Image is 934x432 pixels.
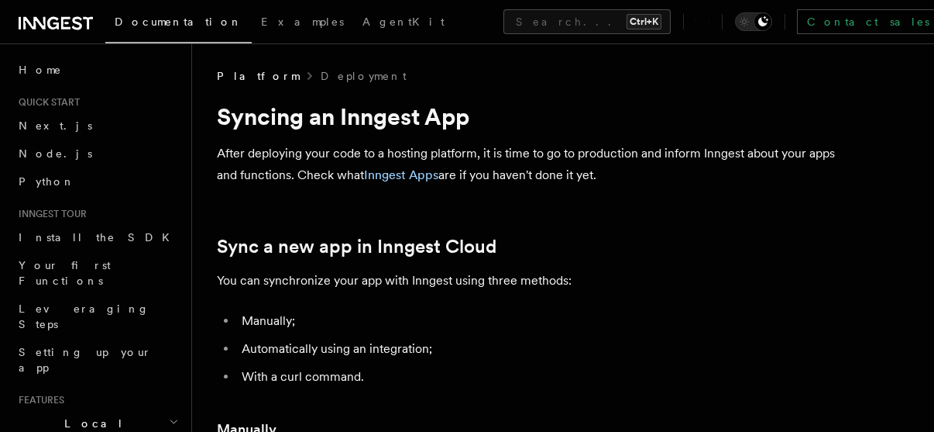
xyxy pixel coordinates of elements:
[237,366,836,388] li: With a curl command.
[237,338,836,360] li: Automatically using an integration;
[217,236,496,257] a: Sync a new app in Inngest Cloud
[217,102,836,130] h1: Syncing an Inngest App
[12,295,182,338] a: Leveraging Steps
[12,251,182,295] a: Your first Functions
[362,16,445,28] span: AgentKit
[12,96,80,109] span: Quick start
[735,12,772,31] button: Toggle dark mode
[217,270,836,292] p: You can synchronize your app with Inngest using three methods:
[12,56,182,84] a: Home
[353,5,454,42] a: AgentKit
[12,208,87,220] span: Inngest tour
[12,394,64,406] span: Features
[12,338,182,382] a: Setting up your app
[19,147,92,160] span: Node.js
[19,175,75,188] span: Python
[321,68,407,84] a: Deployment
[12,140,182,168] a: Node.js
[19,302,149,330] span: Leveraging Steps
[261,16,344,28] span: Examples
[12,223,182,251] a: Install the SDK
[627,14,661,29] kbd: Ctrl+K
[364,168,438,182] a: Inngest Apps
[503,9,671,34] button: Search...Ctrl+K
[12,112,182,140] a: Next.js
[237,310,836,332] li: Manually;
[105,5,252,43] a: Documentation
[19,231,179,244] span: Install the SDK
[19,346,152,374] span: Setting up your app
[252,5,353,42] a: Examples
[217,68,299,84] span: Platform
[115,16,242,28] span: Documentation
[19,119,92,132] span: Next.js
[19,62,62,78] span: Home
[217,143,836,186] p: After deploying your code to a hosting platform, it is time to go to production and inform Innges...
[12,168,182,195] a: Python
[19,259,111,287] span: Your first Functions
